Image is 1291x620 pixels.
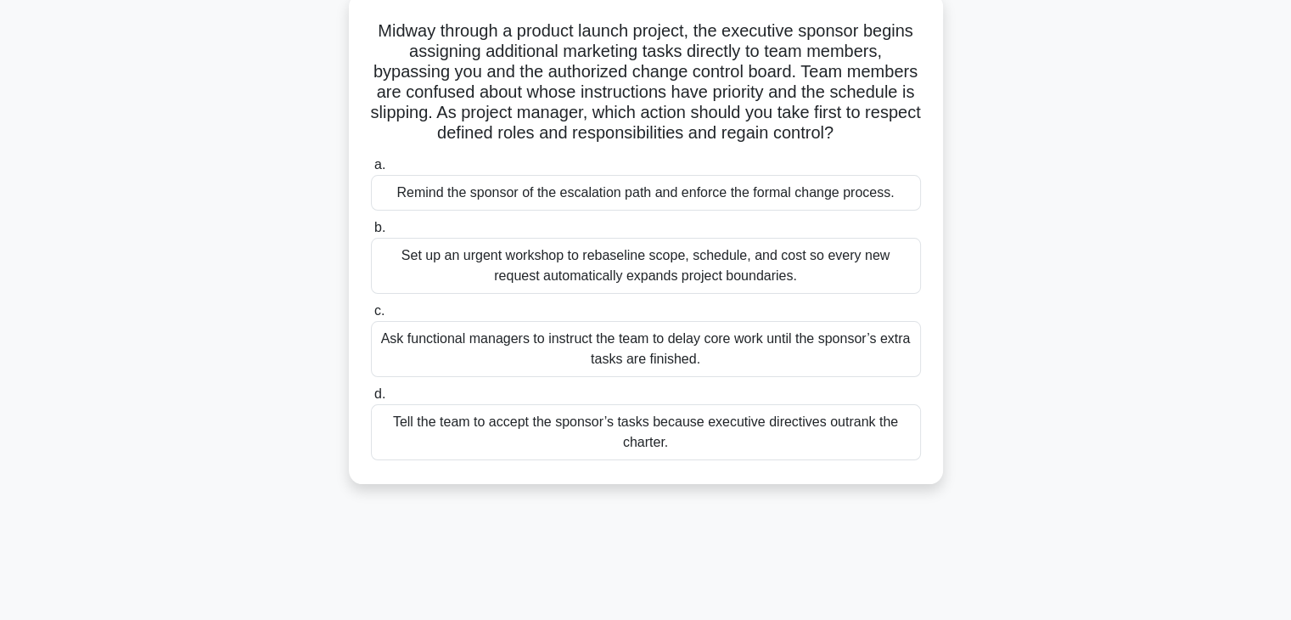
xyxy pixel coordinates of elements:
[371,321,921,377] div: Ask functional managers to instruct the team to delay core work until the sponsor’s extra tasks a...
[374,386,385,401] span: d.
[374,220,385,234] span: b.
[371,404,921,460] div: Tell the team to accept the sponsor’s tasks because executive directives outrank the charter.
[369,20,923,144] h5: Midway through a product launch project, the executive sponsor begins assigning additional market...
[374,157,385,172] span: a.
[371,175,921,211] div: Remind the sponsor of the escalation path and enforce the formal change process.
[374,303,384,318] span: c.
[371,238,921,294] div: Set up an urgent workshop to rebaseline scope, schedule, and cost so every new request automatica...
